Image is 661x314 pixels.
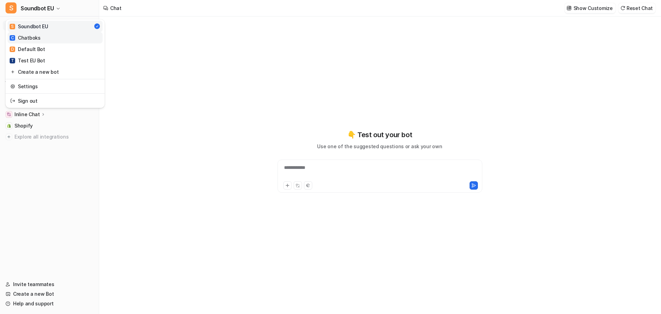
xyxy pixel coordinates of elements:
img: reset [10,97,15,104]
span: S [10,24,15,29]
div: Soundbot EU [10,23,48,30]
img: reset [10,83,15,90]
div: Test EU Bot [10,57,45,64]
div: SSoundbot EU [6,19,105,108]
span: S [6,2,17,13]
span: T [10,58,15,63]
a: Settings [8,81,103,92]
a: Sign out [8,95,103,107]
a: Create a new bot [8,66,103,78]
span: C [10,35,15,41]
img: reset [10,68,15,75]
span: Soundbot EU [21,3,54,13]
div: Chatboks [10,34,41,41]
span: D [10,47,15,52]
div: Default Bot [10,45,45,53]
